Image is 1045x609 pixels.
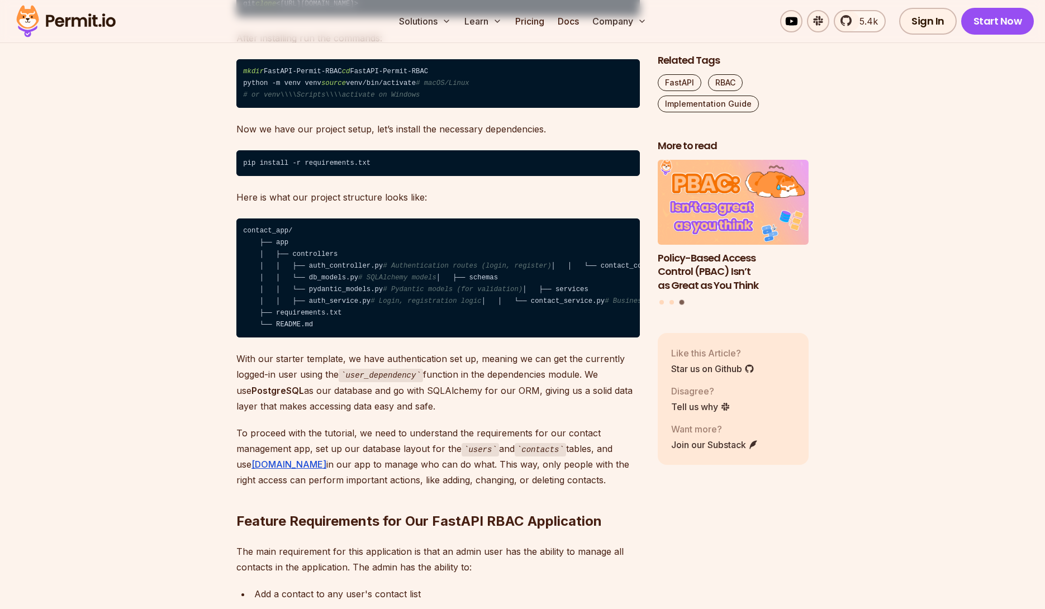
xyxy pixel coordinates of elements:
[671,384,730,397] p: Disagree?
[236,121,640,137] p: Now we have our project setup, let’s install the necessary dependencies.
[658,74,701,91] a: FastAPI
[671,422,758,435] p: Want more?
[416,79,469,87] span: # macOS/Linux
[383,286,522,293] span: # Pydantic models (for validation)
[658,139,809,153] h2: More to read
[236,425,640,488] p: To proceed with the tutorial, we need to understand the requirements for our contact management a...
[853,15,878,28] span: 5.4k
[658,160,809,245] img: Policy-Based Access Control (PBAC) Isn’t as Great as You Think
[358,274,436,282] span: # SQLAlchemy models
[588,10,651,32] button: Company
[515,443,566,456] code: contacts
[251,459,326,470] a: [DOMAIN_NAME]
[658,54,809,68] h2: Related Tags
[961,8,1034,35] a: Start Now
[236,468,640,530] h2: Feature Requirements for Our FastAPI RBAC Application
[243,91,420,99] span: # or venv\\\\Scripts\\\\activate on Windows
[254,586,640,602] div: Add a contact to any user's contact list
[658,160,809,293] li: 3 of 3
[236,150,640,176] code: pip install -r requirements.txt
[395,10,455,32] button: Solutions
[236,544,640,575] p: The main requirement for this application is that an admin user has the ability to manage all con...
[236,189,640,205] p: Here is what our project structure looks like:
[605,297,761,305] span: # Business logic for handling contacts
[658,160,809,306] div: Posts
[658,160,809,293] a: Policy-Based Access Control (PBAC) Isn’t as Great as You ThinkPolicy-Based Access Control (PBAC) ...
[383,262,551,270] span: # Authentication routes (login, register)
[460,10,506,32] button: Learn
[243,68,264,75] span: mkdir
[671,399,730,413] a: Tell us why
[899,8,957,35] a: Sign In
[321,79,346,87] span: source
[236,218,640,338] code: contact_app/ ├── app │ ├── controllers │ │ ├── auth_controller.py │ │ └── contact_controller.py │...
[236,59,640,108] code: FastAPI-Permit-RBAC FastAPI-Permit-RBAC python -m venv venv venv/bin/activate
[462,443,499,456] code: users
[236,351,640,414] p: With our starter template, we have authentication set up, meaning we can get the currently logged...
[342,68,350,75] span: cd
[708,74,743,91] a: RBAC
[659,299,664,304] button: Go to slide 1
[679,299,684,304] button: Go to slide 3
[671,346,754,359] p: Like this Article?
[669,299,674,304] button: Go to slide 2
[834,10,886,32] a: 5.4k
[251,385,304,396] strong: PostgreSQL
[553,10,583,32] a: Docs
[370,297,481,305] span: # Login, registration logic
[671,361,754,375] a: Star us on Github
[511,10,549,32] a: Pricing
[339,369,423,382] code: user_dependency
[11,2,121,40] img: Permit logo
[658,96,759,112] a: Implementation Guide
[671,437,758,451] a: Join our Substack
[658,251,809,292] h3: Policy-Based Access Control (PBAC) Isn’t as Great as You Think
